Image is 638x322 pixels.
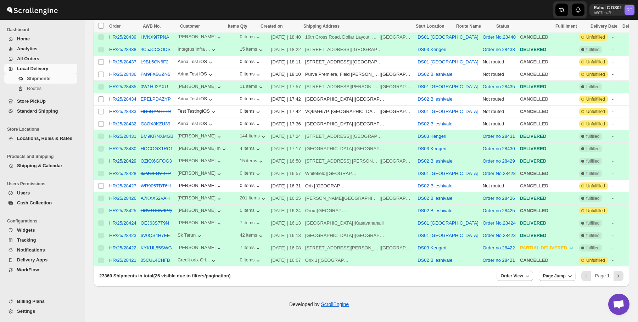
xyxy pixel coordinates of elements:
s: HCV1HKN9PQ [141,208,172,213]
div: HR/25/28439 [109,34,136,40]
button: HR/25/28423 [109,233,136,238]
div: 7 items [240,220,262,227]
div: HR/25/28425 [109,208,136,213]
div: [DATE] | 18:11 [271,58,301,66]
button: Order no 28431 [483,134,515,139]
div: [GEOGRAPHIC_DATA] [355,120,387,128]
button: 11 items [240,84,264,91]
div: [DATE] | 18:10 [271,71,301,78]
span: Delivery Apps [17,257,47,262]
span: Billing Plans [17,299,45,304]
button: [PERSON_NAME] [178,133,223,140]
div: HR/25/28432 [109,121,136,126]
span: Unfulfilled [586,121,605,127]
div: DELIVERED [520,83,575,90]
button: HR/25/28430 [109,146,136,151]
s: 0JMOFOVBT2 [141,171,171,176]
span: Unfulfilled [586,96,605,102]
button: Shipments [4,74,77,84]
div: [GEOGRAPHIC_DATA] [353,46,385,53]
div: [GEOGRAPHIC_DATA] [381,108,413,115]
button: DS03 Kengeri [418,47,446,52]
div: [STREET_ADDRESS][PERSON_NAME] [305,83,379,90]
span: Store PickUp [17,98,46,104]
button: Arina Test iOS [178,96,214,103]
button: HR/25/28434 [109,96,136,102]
span: All Orders [17,56,39,61]
button: 15 items [240,46,264,53]
button: 4 items [240,146,262,153]
button: 0 items [240,71,262,78]
button: Order no 28422 [483,245,515,250]
button: HQCOGX1RC1 [141,146,173,151]
div: 15 items [240,158,264,165]
button: 0 items [240,34,262,41]
button: [PERSON_NAME] [178,158,223,165]
button: 0 items [240,59,262,66]
button: [PERSON_NAME] [178,220,223,227]
div: HR/25/28436 [109,72,136,77]
div: [GEOGRAPHIC_DATA] [353,58,385,66]
button: [PERSON_NAME] m [178,146,228,153]
span: Customer [180,24,200,29]
button: HR/25/28431 [109,134,136,139]
button: DS02 Bileshivale [418,121,452,126]
button: Order no 28435 [483,84,515,89]
button: HR/25/28437 [109,59,136,64]
button: Arina Test iOS [178,59,214,66]
button: DS02 Bileshivale [418,72,452,77]
s: G8OX8KZU39 [141,121,170,126]
span: Items Qty [228,24,247,29]
div: | [305,34,413,41]
div: [PERSON_NAME] [178,208,223,215]
button: EPELPDAZYP [141,96,171,102]
button: Order no 28426 [483,196,515,201]
button: DS03 Kengeri [418,146,446,151]
div: HR/25/28428 [109,171,136,176]
div: [DATE] | 18:40 [271,34,301,41]
button: DS02 Bileshivale [418,196,452,201]
div: HR/25/28426 [109,196,136,201]
div: DELIVERED [520,46,575,53]
span: Order View [501,273,523,279]
span: Users [17,190,30,196]
div: Sk Tarun [178,232,203,239]
span: Created on [261,24,283,29]
div: [GEOGRAPHIC_DATA] [355,96,387,103]
button: DS02 Bileshivale [418,258,452,263]
span: WorkFlow [17,267,39,272]
div: 144 items [240,133,267,140]
button: Order No.28424 [483,220,516,226]
button: 0 items [240,108,262,115]
span: Status [496,24,509,29]
span: Unfulfilled [586,34,605,40]
div: [DATE] | 17:36 [271,120,301,128]
button: OEJ63S7T9N [141,220,169,226]
span: Analytics [17,46,38,51]
button: Order View [497,271,533,281]
div: | [305,96,413,103]
s: HH6GYNTFT9 [141,109,171,114]
div: | [305,71,413,78]
div: 0 items [240,121,262,128]
button: Order No.28423 [483,233,516,238]
button: 0 items [240,183,262,190]
span: Fulfillment [555,24,577,29]
div: | [305,120,413,128]
div: Credit orix Ori... [178,257,210,262]
button: DS02 Bileshivale [418,208,452,213]
div: HR/25/28422 [109,245,136,250]
button: HR/25/28421 [109,258,136,263]
div: [GEOGRAPHIC_DATA] [381,83,413,90]
button: Arina Test iOS [178,71,214,78]
button: Billing Plans [4,296,77,306]
button: Integrus Infra ... [178,46,217,53]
